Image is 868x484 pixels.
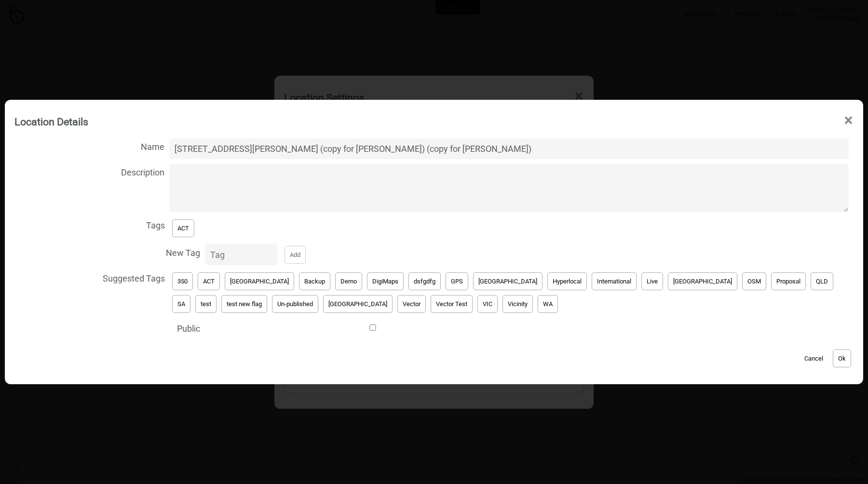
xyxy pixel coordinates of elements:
[811,272,833,290] button: QLD
[397,295,426,313] button: Vector
[473,272,542,290] button: [GEOGRAPHIC_DATA]
[14,215,165,234] span: Tags
[172,295,190,313] button: SA
[742,272,766,290] button: OSM
[198,272,220,290] button: ACT
[14,136,164,156] span: Name
[446,272,468,290] button: GPS
[14,242,200,262] span: New Tag
[169,164,849,212] textarea: Description
[205,324,541,331] input: Public
[592,272,637,290] button: International
[800,350,828,367] button: Cancel
[172,219,194,237] button: ACT
[14,268,165,287] span: Suggested Tags
[323,295,393,313] button: [GEOGRAPHIC_DATA]
[431,295,473,313] button: Vector Test
[14,111,88,132] div: Location Details
[833,350,851,367] button: Ok
[502,295,533,313] button: Vicinity
[538,295,558,313] button: WA
[14,318,200,337] span: Public
[225,272,294,290] button: [GEOGRAPHIC_DATA]
[547,272,587,290] button: Hyperlocal
[367,272,404,290] button: DigiMaps
[477,295,498,313] button: VIC
[299,272,330,290] button: Backup
[641,272,663,290] button: Live
[285,246,306,264] button: New Tag
[221,295,267,313] button: test new flag
[408,272,441,290] button: dsfgdfg
[205,244,277,265] input: New TagAdd
[668,272,737,290] button: [GEOGRAPHIC_DATA]
[335,272,362,290] button: Demo
[272,295,318,313] button: Un-published
[843,105,854,136] span: ×
[172,272,193,290] button: 350
[771,272,806,290] button: Proposal
[169,138,849,159] input: Name
[195,295,217,313] button: test
[14,161,164,181] span: Description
